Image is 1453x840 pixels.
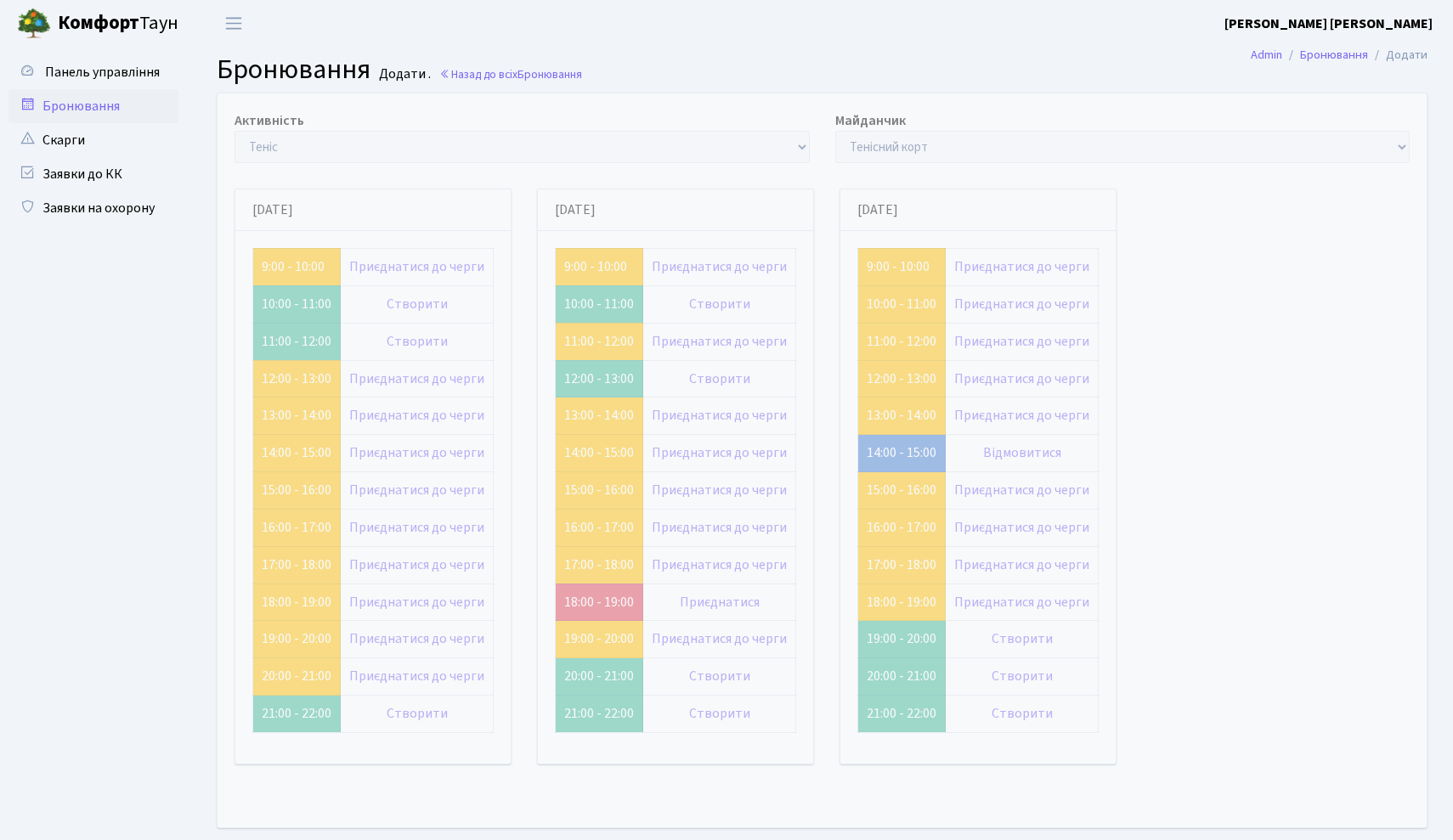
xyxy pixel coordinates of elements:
[262,667,331,685] a: 20:00 - 21:00
[262,257,325,276] a: 9:00 - 10:00
[983,443,1061,462] a: Відмовитися
[954,481,1089,499] a: Приєднатися до черги
[652,518,787,537] a: Приєднатися до черги
[652,481,787,499] a: Приєднатися до черги
[564,593,634,612] a: 18:00 - 19:00
[349,629,484,648] a: Приєднатися до черги
[58,9,139,37] b: Комфорт
[867,555,936,574] a: 17:00 - 18:00
[867,443,936,462] a: 14:00 - 15:00
[262,481,331,499] a: 15:00 - 16:00
[439,66,582,82] a: Назад до всіхБронювання
[652,555,787,574] a: Приєднатися до черги
[253,696,341,733] td: 21:00 - 22:00
[17,7,51,41] img: logo.png
[8,123,178,157] a: Скарги
[8,191,178,225] a: Заявки на охорону
[680,593,760,612] a: Приєднатися
[954,369,1089,388] a: Приєднатися до черги
[349,443,484,462] a: Приєднатися до черги
[262,406,331,425] a: 13:00 - 14:00
[954,406,1089,425] a: Приєднатися до черги
[564,518,634,537] a: 16:00 - 17:00
[954,295,1089,313] a: Приєднатися до черги
[1251,46,1282,64] a: Admin
[564,481,634,499] a: 15:00 - 16:00
[867,406,936,425] a: 13:00 - 14:00
[564,332,634,351] a: 11:00 - 12:00
[992,629,1053,648] a: Створити
[387,704,448,723] a: Створити
[262,555,331,574] a: 17:00 - 18:00
[349,667,484,685] a: Приєднатися до черги
[8,157,178,191] a: Заявки до КК
[556,360,643,397] td: 12:00 - 13:00
[235,110,304,131] label: Активність
[8,89,178,123] a: Бронювання
[262,443,331,462] a: 14:00 - 15:00
[1300,46,1368,64] a: Бронювання
[556,696,643,733] td: 21:00 - 22:00
[858,621,946,658] td: 19:00 - 20:00
[349,481,484,499] a: Приєднатися до черги
[867,481,936,499] a: 15:00 - 16:00
[376,66,431,82] small: Додати .
[387,332,448,351] a: Створити
[867,295,936,313] a: 10:00 - 11:00
[564,629,634,648] a: 19:00 - 20:00
[564,555,634,574] a: 17:00 - 18:00
[1224,14,1433,34] a: [PERSON_NAME] [PERSON_NAME]
[652,406,787,425] a: Приєднатися до черги
[564,406,634,425] a: 13:00 - 14:00
[867,332,936,351] a: 11:00 - 12:00
[253,285,341,323] td: 10:00 - 11:00
[689,295,750,313] a: Створити
[1225,37,1453,73] nav: breadcrumb
[689,704,750,723] a: Створити
[564,443,634,462] a: 14:00 - 15:00
[8,55,178,89] a: Панель управління
[349,406,484,425] a: Приєднатися до черги
[1224,14,1433,33] b: [PERSON_NAME] [PERSON_NAME]
[262,518,331,537] a: 16:00 - 17:00
[652,257,787,276] a: Приєднатися до черги
[253,323,341,360] td: 11:00 - 12:00
[556,658,643,696] td: 20:00 - 21:00
[867,369,936,388] a: 12:00 - 13:00
[858,696,946,733] td: 21:00 - 22:00
[517,66,582,82] span: Бронювання
[835,110,906,131] label: Майданчик
[556,285,643,323] td: 10:00 - 11:00
[349,257,484,276] a: Приєднатися до черги
[652,629,787,648] a: Приєднатися до черги
[387,295,448,313] a: Створити
[954,555,1089,574] a: Приєднатися до черги
[212,9,255,37] button: Переключити навігацію
[349,593,484,612] a: Приєднатися до черги
[235,189,511,231] div: [DATE]
[867,257,930,276] a: 9:00 - 10:00
[992,704,1053,723] a: Створити
[840,189,1116,231] div: [DATE]
[652,332,787,351] a: Приєднатися до черги
[564,257,627,276] a: 9:00 - 10:00
[689,667,750,685] a: Створити
[262,629,331,648] a: 19:00 - 20:00
[689,369,750,388] a: Створити
[858,658,946,696] td: 20:00 - 21:00
[45,63,160,82] span: Панель управління
[652,443,787,462] a: Приєднатися до черги
[349,555,484,574] a: Приєднатися до черги
[867,593,936,612] a: 18:00 - 19:00
[262,369,331,388] a: 12:00 - 13:00
[867,518,936,537] a: 16:00 - 17:00
[262,593,331,612] a: 18:00 - 19:00
[349,518,484,537] a: Приєднатися до черги
[1368,46,1428,65] li: Додати
[349,369,484,388] a: Приєднатися до черги
[992,667,1053,685] a: Створити
[954,257,1089,276] a: Приєднатися до черги
[217,50,370,89] span: Бронювання
[58,9,178,38] span: Таун
[954,518,1089,537] a: Приєднатися до черги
